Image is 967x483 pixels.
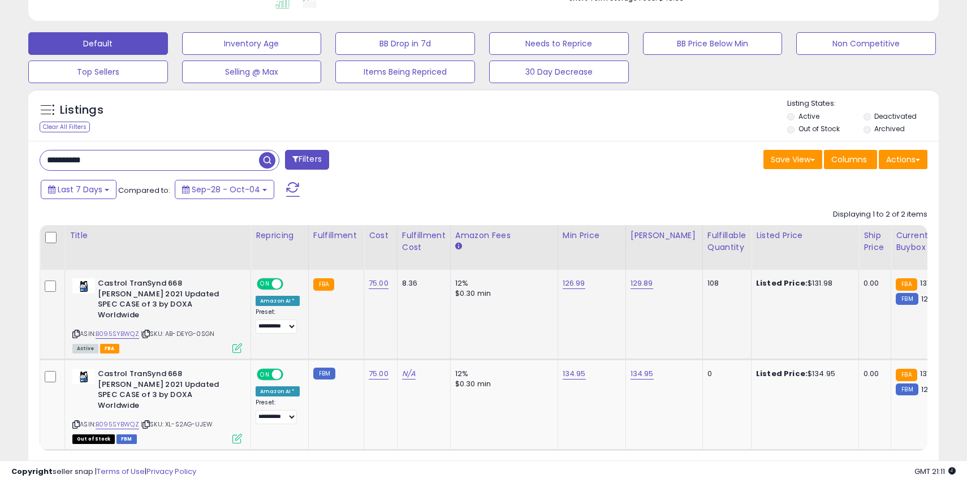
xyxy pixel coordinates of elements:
[489,32,629,55] button: Needs to Reprice
[41,180,116,199] button: Last 7 Days
[96,420,139,429] a: B095SYBWQZ
[72,278,95,294] img: 31Z4d-Jz1TL._SL40_.jpg
[98,369,235,413] b: Castrol TranSynd 668 [PERSON_NAME] 2021 Updated SPEC CASE of 3 by DOXA Worldwide
[11,466,53,477] strong: Copyright
[631,368,654,379] a: 134.95
[402,278,442,288] div: 8.36
[192,184,260,195] span: Sep-28 - Oct-04
[756,230,854,241] div: Listed Price
[864,230,886,253] div: Ship Price
[256,230,304,241] div: Repricing
[864,278,882,288] div: 0.00
[631,230,698,241] div: [PERSON_NAME]
[455,379,549,389] div: $0.30 min
[455,278,549,288] div: 12%
[879,150,927,169] button: Actions
[920,278,940,288] span: 131.98
[285,150,329,170] button: Filters
[455,369,549,379] div: 12%
[256,386,300,396] div: Amazon AI *
[256,296,300,306] div: Amazon AI *
[707,278,742,288] div: 108
[833,209,927,220] div: Displaying 1 to 2 of 2 items
[72,278,242,352] div: ASIN:
[98,278,235,323] b: Castrol TranSynd 668 [PERSON_NAME] 2021 Updated SPEC CASE of 3 by DOXA Worldwide
[631,278,653,289] a: 129.89
[258,370,272,379] span: ON
[489,61,629,83] button: 30 Day Decrease
[175,180,274,199] button: Sep-28 - Oct-04
[97,466,145,477] a: Terms of Use
[258,279,272,289] span: ON
[282,370,300,379] span: OFF
[28,61,168,83] button: Top Sellers
[921,294,944,304] span: 125.99
[896,278,917,291] small: FBA
[798,124,840,133] label: Out of Stock
[282,279,300,289] span: OFF
[72,344,98,353] span: All listings currently available for purchase on Amazon
[563,278,585,289] a: 126.99
[40,122,90,132] div: Clear All Filters
[921,384,944,395] span: 125.99
[335,32,475,55] button: BB Drop in 7d
[896,369,917,381] small: FBA
[72,369,95,384] img: 31Z4d-Jz1TL._SL40_.jpg
[72,434,115,444] span: All listings that are currently out of stock and unavailable for purchase on Amazon
[369,230,392,241] div: Cost
[256,308,300,334] div: Preset:
[831,154,867,165] span: Columns
[756,278,808,288] b: Listed Price:
[182,61,322,83] button: Selling @ Max
[96,329,139,339] a: B095SYBWQZ
[118,185,170,196] span: Compared to:
[141,420,213,429] span: | SKU: XL-S2AG-UJEW
[60,102,103,118] h5: Listings
[58,184,102,195] span: Last 7 Days
[874,111,917,121] label: Deactivated
[874,124,905,133] label: Archived
[141,329,214,338] span: | SKU: AB-DEYG-0SGN
[256,399,300,424] div: Preset:
[146,466,196,477] a: Privacy Policy
[313,278,334,291] small: FBA
[864,369,882,379] div: 0.00
[369,368,388,379] a: 75.00
[11,467,196,477] div: seller snap | |
[787,98,938,109] p: Listing States:
[313,230,359,241] div: Fulfillment
[920,368,940,379] span: 131.98
[707,230,746,253] div: Fulfillable Quantity
[455,288,549,299] div: $0.30 min
[182,32,322,55] button: Inventory Age
[455,230,553,241] div: Amazon Fees
[896,383,918,395] small: FBM
[914,466,956,477] span: 2025-10-12 21:11 GMT
[100,344,119,353] span: FBA
[896,230,954,253] div: Current Buybox Price
[70,230,246,241] div: Title
[563,368,586,379] a: 134.95
[116,434,137,444] span: FBM
[896,293,918,305] small: FBM
[72,369,242,442] div: ASIN:
[28,32,168,55] button: Default
[643,32,783,55] button: BB Price Below Min
[756,368,808,379] b: Listed Price:
[756,369,850,379] div: $134.95
[563,230,621,241] div: Min Price
[796,32,936,55] button: Non Competitive
[313,368,335,379] small: FBM
[455,241,462,252] small: Amazon Fees.
[824,150,877,169] button: Columns
[707,369,742,379] div: 0
[763,150,822,169] button: Save View
[798,111,819,121] label: Active
[369,278,388,289] a: 75.00
[402,230,446,253] div: Fulfillment Cost
[402,368,416,379] a: N/A
[756,278,850,288] div: $131.98
[335,61,475,83] button: Items Being Repriced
